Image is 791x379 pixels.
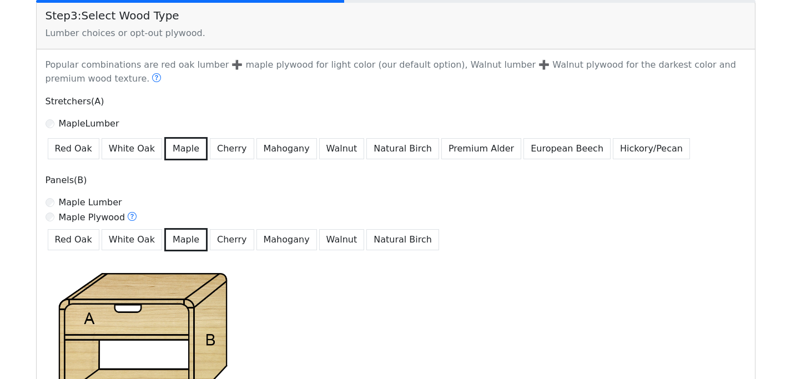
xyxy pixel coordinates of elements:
[48,229,99,250] button: Red Oak
[102,229,162,250] button: White Oak
[319,229,365,250] button: Walnut
[48,138,99,159] button: Red Oak
[59,210,138,225] label: Maple Plywood
[210,138,254,159] button: Cherry
[102,138,162,159] button: White Oak
[256,138,317,159] button: Mahogany
[613,138,690,159] button: Hickory/Pecan
[46,9,746,22] h5: Step 3 : Select Wood Type
[441,138,521,159] button: Premium Alder
[46,175,87,185] span: Panels(B)
[319,138,365,159] button: Walnut
[39,58,753,86] p: Popular combinations are red oak lumber ➕ maple plywood for light color (our default option), Wal...
[127,210,137,225] button: Maple Plywood
[164,228,208,251] button: Maple
[210,229,254,250] button: Cherry
[46,96,104,107] span: Stretchers(A)
[59,196,122,209] label: Maple Lumber
[523,138,611,159] button: European Beech
[366,229,439,250] button: Natural Birch
[46,27,746,40] div: Lumber choices or opt-out plywood.
[164,137,208,160] button: Maple
[256,229,317,250] button: Mahogany
[366,138,439,159] button: Natural Birch
[152,72,162,86] button: Do people pick a different wood?
[59,117,119,130] label: Maple Lumber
